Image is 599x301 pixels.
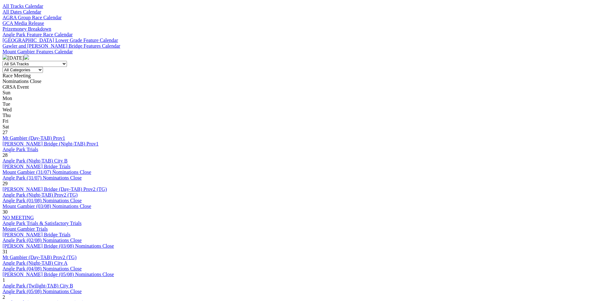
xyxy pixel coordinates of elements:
[3,147,38,152] a: Angle Park Trials
[3,26,51,32] a: Prizemoney Breakdown
[3,38,118,43] a: [GEOGRAPHIC_DATA] Lower Grade Feature Calendar
[3,272,114,277] a: [PERSON_NAME] Bridge (05/08) Nominations Close
[3,209,8,215] span: 30
[3,283,73,288] a: Angle Park (Twilight-TAB) City B
[3,192,78,198] a: Angle Park (Night-TAB) Prov2 (TG)
[3,49,73,54] a: Mount Gambier Features Calendar
[3,9,41,15] a: All Dates Calendar
[3,107,596,113] div: Wed
[3,96,596,101] div: Mon
[3,21,44,26] a: GCA Media Release
[3,79,596,84] div: Nominations Close
[3,43,120,49] a: Gawler and [PERSON_NAME] Bridge Features Calendar
[3,232,70,237] a: [PERSON_NAME] Bridge Trials
[3,249,8,254] span: 31
[3,175,82,180] a: Angle Park (31/07) Nominations Close
[3,135,65,141] a: Mt Gambier (Day-TAB) Prov1
[3,152,8,158] span: 28
[3,32,73,37] a: Angle Park Feature Race Calendar
[3,277,5,283] span: 1
[3,124,596,130] div: Sat
[3,90,596,96] div: Sun
[3,55,8,60] img: chevron-left-pager-white.svg
[24,55,29,60] img: chevron-right-pager-white.svg
[3,255,76,260] a: Mt Gambier (Day-TAB) Prov2 (TG)
[3,141,99,146] a: [PERSON_NAME] Bridge (Night-TAB) Prov1
[3,164,70,169] a: [PERSON_NAME] Bridge Trials
[3,226,48,232] a: Mount Gambier Trials
[3,243,114,249] a: [PERSON_NAME] Bridge (03/08) Nominations Close
[3,221,81,226] a: Angle Park Trials & Satisfactory Trials
[3,169,91,175] a: Mount Gambier (31/07) Nominations Close
[3,198,82,203] a: Angle Park (01/08) Nominations Close
[3,118,596,124] div: Fri
[3,55,596,61] div: [DATE]
[3,260,68,266] a: Angle Park (Night-TAB) City A
[3,181,8,186] span: 29
[3,84,596,90] div: GRSA Event
[3,15,62,20] a: AGRA Group Race Calendar
[3,294,5,300] span: 2
[3,215,34,220] a: NO MEETING
[3,113,596,118] div: Thu
[3,158,68,163] a: Angle Park (Night-TAB) City B
[3,101,596,107] div: Tue
[3,73,596,79] div: Race Meeting
[3,204,91,209] a: Mount Gambier (03/08) Nominations Close
[3,266,82,271] a: Angle Park (04/08) Nominations Close
[3,130,8,135] span: 27
[3,238,82,243] a: Angle Park (02/08) Nominations Close
[3,186,107,192] a: [PERSON_NAME] Bridge (Day-TAB) Prov2 (TG)
[3,3,43,9] a: All Tracks Calendar
[3,289,82,294] a: Angle Park (05/08) Nominations Close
